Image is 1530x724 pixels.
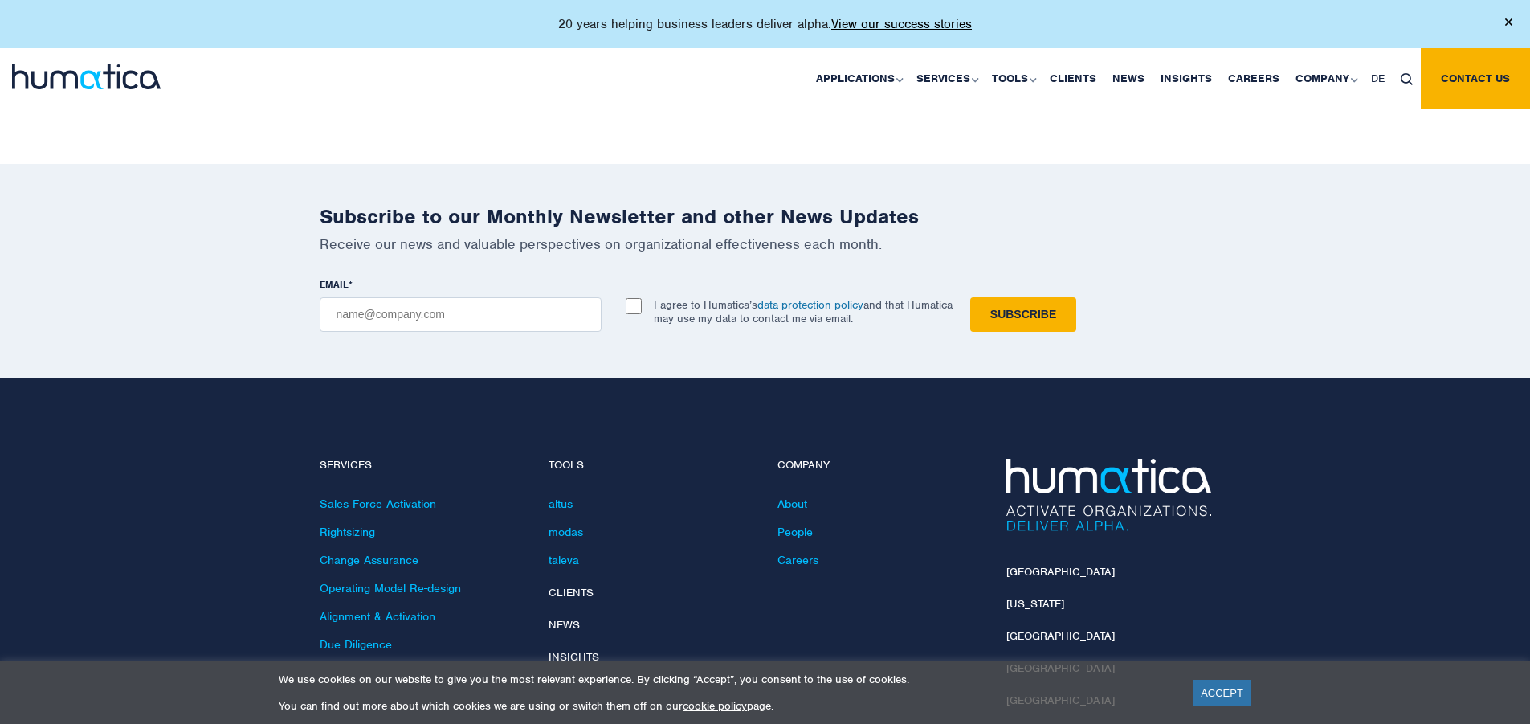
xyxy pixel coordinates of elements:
[320,278,349,291] span: EMAIL
[549,459,753,472] h4: Tools
[320,297,602,332] input: name@company.com
[320,637,392,652] a: Due Diligence
[1153,48,1220,109] a: Insights
[320,204,1211,229] h2: Subscribe to our Monthly Newsletter and other News Updates
[777,497,807,511] a: About
[831,16,972,32] a: View our success stories
[1401,73,1413,85] img: search_icon
[279,699,1173,713] p: You can find out more about which cookies we are using or switch them off on our page.
[1042,48,1104,109] a: Clients
[320,497,436,511] a: Sales Force Activation
[558,16,972,32] p: 20 years helping business leaders deliver alpha.
[320,459,524,472] h4: Services
[1363,48,1393,109] a: DE
[320,525,375,539] a: Rightsizing
[683,699,747,713] a: cookie policy
[1371,72,1385,85] span: DE
[984,48,1042,109] a: Tools
[1104,48,1153,109] a: News
[549,650,599,664] a: Insights
[1220,48,1287,109] a: Careers
[279,673,1173,686] p: We use cookies on our website to give you the most relevant experience. By clicking “Accept”, you...
[626,298,642,314] input: I agree to Humatica’sdata protection policyand that Humatica may use my data to contact me via em...
[777,553,818,567] a: Careers
[320,235,1211,253] p: Receive our news and valuable perspectives on organizational effectiveness each month.
[1006,565,1115,579] a: [GEOGRAPHIC_DATA]
[12,64,161,89] img: logo
[320,609,435,624] a: Alignment & Activation
[1421,48,1530,109] a: Contact us
[549,553,579,567] a: taleva
[1006,597,1064,611] a: [US_STATE]
[549,525,583,539] a: modas
[908,48,984,109] a: Services
[1287,48,1363,109] a: Company
[320,553,418,567] a: Change Assurance
[777,459,982,472] h4: Company
[654,298,953,325] p: I agree to Humatica’s and that Humatica may use my data to contact me via email.
[757,298,863,312] a: data protection policy
[1193,680,1251,706] a: ACCEPT
[549,586,594,599] a: Clients
[549,618,580,632] a: News
[549,497,573,511] a: altus
[1006,629,1115,643] a: [GEOGRAPHIC_DATA]
[1006,459,1211,531] img: Humatica
[320,581,461,595] a: Operating Model Re-design
[808,48,908,109] a: Applications
[970,297,1076,332] input: Subscribe
[777,525,813,539] a: People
